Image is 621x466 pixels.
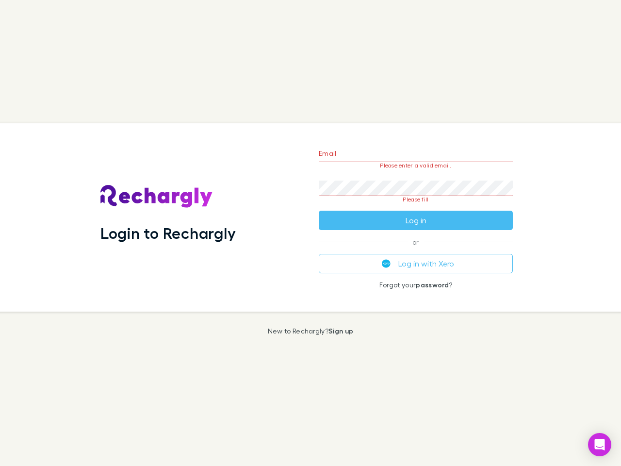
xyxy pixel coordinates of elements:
button: Log in [319,211,513,230]
p: Please fill [319,196,513,203]
img: Xero's logo [382,259,391,268]
p: New to Rechargly? [268,327,354,335]
p: Forgot your ? [319,281,513,289]
div: Open Intercom Messenger [588,433,611,456]
h1: Login to Rechargly [100,224,236,242]
img: Rechargly's Logo [100,185,213,208]
a: password [416,281,449,289]
a: Sign up [328,327,353,335]
p: Please enter a valid email. [319,162,513,169]
button: Log in with Xero [319,254,513,273]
